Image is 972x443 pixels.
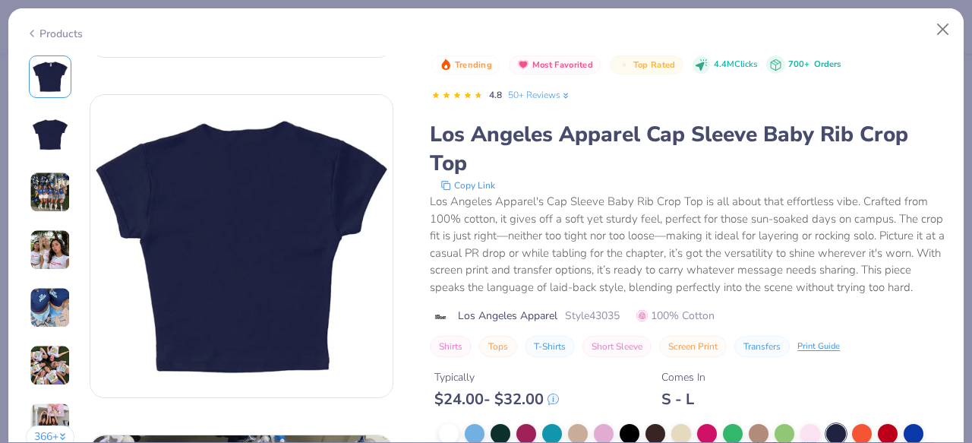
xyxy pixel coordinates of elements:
div: S - L [661,390,705,409]
img: Trending sort [440,59,452,71]
img: Back [32,116,68,153]
span: Most Favorited [532,61,593,69]
img: Back [90,95,393,397]
span: Style 43035 [565,308,620,324]
div: $ 24.00 - $ 32.00 [434,390,559,409]
button: Badge Button [509,55,601,75]
img: User generated content [30,287,71,328]
div: Products [26,26,83,42]
img: User generated content [30,345,71,386]
button: Badge Button [610,55,683,75]
div: Los Angeles Apparel Cap Sleeve Baby Rib Crop Top [430,120,946,178]
img: Front [32,59,68,95]
span: Orders [814,59,841,70]
span: 100% Cotton [636,308,715,324]
button: Shirts [430,336,472,357]
button: Transfers [734,336,790,357]
button: Close [929,15,958,44]
div: Los Angeles Apparel's Cap Sleeve Baby Rib Crop Top is all about that effortless vibe. Crafted fro... [430,193,946,296]
span: 4.8 [489,89,502,101]
button: Tops [479,336,517,357]
span: Los Angeles Apparel [458,308,557,324]
div: 700+ [788,59,841,71]
img: brand logo [430,311,450,323]
button: Short Sleeve [582,336,652,357]
img: Most Favorited sort [517,59,529,71]
button: Badge Button [431,55,500,75]
span: Top Rated [633,61,676,69]
div: Comes In [661,369,705,385]
a: 50+ Reviews [508,88,571,102]
span: Trending [455,61,492,69]
div: Typically [434,369,559,385]
img: User generated content [30,172,71,213]
div: 4.8 Stars [431,84,483,108]
img: Top Rated sort [618,59,630,71]
span: 4.4M Clicks [714,59,757,71]
button: copy to clipboard [436,178,500,193]
div: Print Guide [797,340,840,353]
button: Screen Print [659,336,727,357]
img: User generated content [30,229,71,271]
button: T-Shirts [525,336,575,357]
